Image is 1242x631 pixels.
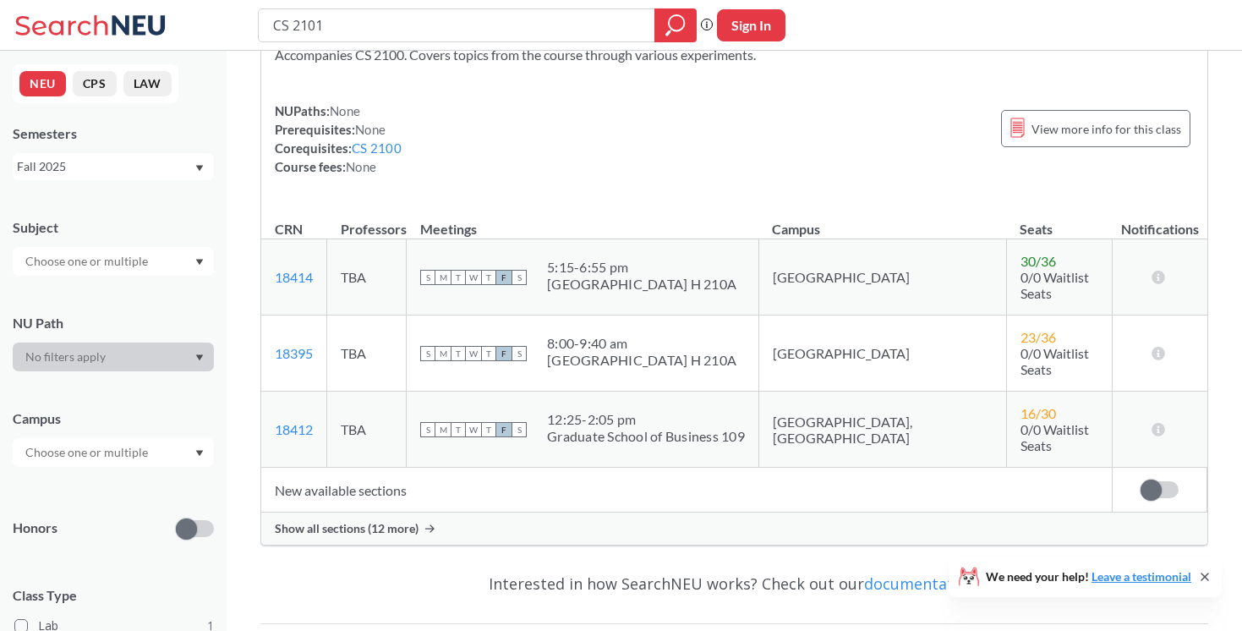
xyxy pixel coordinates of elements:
[512,346,527,361] span: S
[547,259,736,276] div: 5:15 - 6:55 pm
[512,270,527,285] span: S
[73,71,117,96] button: CPS
[717,9,785,41] button: Sign In
[1031,118,1181,140] span: View more info for this class
[547,411,745,428] div: 12:25 - 2:05 pm
[420,270,435,285] span: S
[19,71,66,96] button: NEU
[13,314,214,332] div: NU Path
[420,422,435,437] span: S
[1020,269,1089,301] span: 0/0 Waitlist Seats
[407,203,759,239] th: Meetings
[451,270,466,285] span: T
[327,392,407,468] td: TBA
[13,153,214,180] div: Fall 2025Dropdown arrow
[1006,203,1113,239] th: Seats
[17,157,194,176] div: Fall 2025
[330,103,360,118] span: None
[275,46,1194,64] section: Accompanies CS 2100. Covers topics from the course through various experiments.
[195,165,204,172] svg: Dropdown arrow
[547,335,736,352] div: 8:00 - 9:40 am
[758,315,1006,392] td: [GEOGRAPHIC_DATA]
[271,11,643,40] input: Class, professor, course number, "phrase"
[352,140,402,156] a: CS 2100
[355,122,386,137] span: None
[1113,203,1207,239] th: Notifications
[864,573,980,594] a: documentation!
[13,409,214,428] div: Campus
[13,247,214,276] div: Dropdown arrow
[481,270,496,285] span: T
[496,270,512,285] span: F
[327,239,407,315] td: TBA
[1020,253,1056,269] span: 30 / 36
[1092,569,1191,584] a: Leave a testimonial
[275,269,313,285] a: 18414
[195,354,204,361] svg: Dropdown arrow
[1020,345,1089,377] span: 0/0 Waitlist Seats
[654,8,697,42] div: magnifying glass
[496,346,512,361] span: F
[451,346,466,361] span: T
[275,421,313,437] a: 18412
[275,220,303,239] div: CRN
[481,422,496,437] span: T
[275,102,402,176] div: NUPaths: Prerequisites: Corequisites: Course fees:
[435,346,451,361] span: M
[275,521,419,536] span: Show all sections (12 more)
[261,513,1207,545] div: Show all sections (12 more)
[275,345,313,361] a: 18395
[665,14,686,37] svg: magnifying glass
[512,422,527,437] span: S
[758,392,1006,468] td: [GEOGRAPHIC_DATA], [GEOGRAPHIC_DATA]
[481,346,496,361] span: T
[547,428,745,445] div: Graduate School of Business 109
[346,159,376,174] span: None
[435,270,451,285] span: M
[195,259,204,266] svg: Dropdown arrow
[123,71,172,96] button: LAW
[986,571,1191,583] span: We need your help!
[420,346,435,361] span: S
[261,468,1113,513] td: New available sections
[451,422,466,437] span: T
[547,352,736,369] div: [GEOGRAPHIC_DATA] H 210A
[17,251,159,272] input: Choose one or multiple
[758,203,1006,239] th: Campus
[1020,405,1056,421] span: 16 / 30
[260,559,1208,608] div: Interested in how SearchNEU works? Check out our
[466,270,481,285] span: W
[13,218,214,237] div: Subject
[195,450,204,457] svg: Dropdown arrow
[13,586,214,605] span: Class Type
[435,422,451,437] span: M
[466,346,481,361] span: W
[13,519,57,538] p: Honors
[17,442,159,463] input: Choose one or multiple
[758,239,1006,315] td: [GEOGRAPHIC_DATA]
[547,276,736,293] div: [GEOGRAPHIC_DATA] H 210A
[1020,421,1089,453] span: 0/0 Waitlist Seats
[13,438,214,467] div: Dropdown arrow
[327,315,407,392] td: TBA
[466,422,481,437] span: W
[327,203,407,239] th: Professors
[496,422,512,437] span: F
[13,124,214,143] div: Semesters
[1020,329,1056,345] span: 23 / 36
[13,343,214,371] div: Dropdown arrow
